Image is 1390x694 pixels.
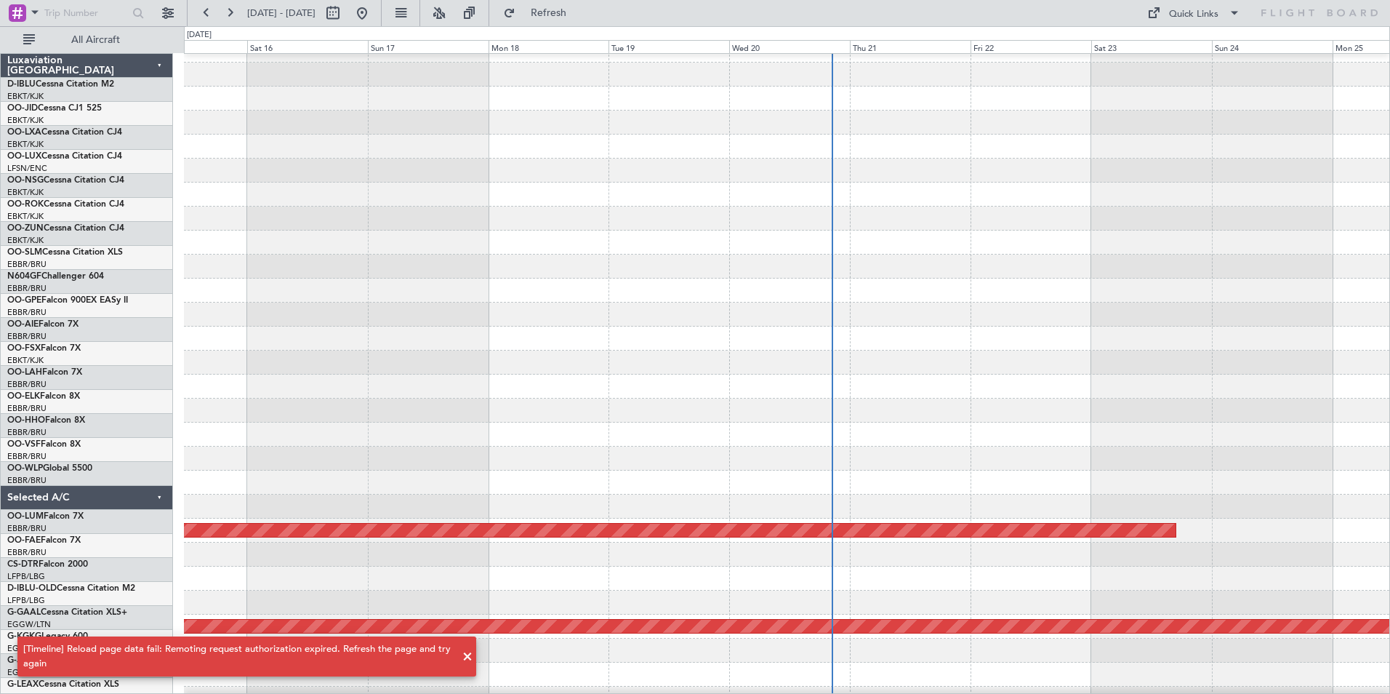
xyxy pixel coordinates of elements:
[7,416,85,425] a: OO-HHOFalcon 8X
[7,296,41,305] span: OO-GPE
[368,40,489,53] div: Sun 17
[7,128,41,137] span: OO-LXA
[7,152,122,161] a: OO-LUXCessna Citation CJ4
[7,248,42,257] span: OO-SLM
[489,40,609,53] div: Mon 18
[7,104,102,113] a: OO-JIDCessna CJ1 525
[7,379,47,390] a: EBBR/BRU
[7,608,41,617] span: G-GAAL
[7,200,44,209] span: OO-ROK
[7,320,39,329] span: OO-AIE
[44,2,128,24] input: Trip Number
[7,416,45,425] span: OO-HHO
[7,536,41,545] span: OO-FAE
[7,584,57,593] span: D-IBLU-OLD
[7,307,47,318] a: EBBR/BRU
[7,344,81,353] a: OO-FSXFalcon 7X
[7,440,41,449] span: OO-VSF
[7,128,122,137] a: OO-LXACessna Citation CJ4
[7,464,92,473] a: OO-WLPGlobal 5500
[7,560,39,569] span: CS-DTR
[23,642,454,671] div: [Timeline] Reload page data fail: Remoting request authorization expired. Refresh the page and tr...
[126,40,247,53] div: Fri 15
[7,595,45,606] a: LFPB/LBG
[7,259,47,270] a: EBBR/BRU
[7,248,123,257] a: OO-SLMCessna Citation XLS
[7,224,124,233] a: OO-ZUNCessna Citation CJ4
[7,272,104,281] a: N604GFChallenger 604
[7,176,44,185] span: OO-NSG
[7,272,41,281] span: N604GF
[729,40,850,53] div: Wed 20
[7,152,41,161] span: OO-LUX
[7,392,40,401] span: OO-ELK
[7,224,44,233] span: OO-ZUN
[7,368,42,377] span: OO-LAH
[7,440,81,449] a: OO-VSFFalcon 8X
[7,608,127,617] a: G-GAALCessna Citation XLS+
[38,35,153,45] span: All Aircraft
[247,7,316,20] span: [DATE] - [DATE]
[7,403,47,414] a: EBBR/BRU
[1140,1,1248,25] button: Quick Links
[7,512,44,521] span: OO-LUM
[7,344,41,353] span: OO-FSX
[16,28,158,52] button: All Aircraft
[7,235,44,246] a: EBKT/KJK
[7,547,47,558] a: EBBR/BRU
[7,536,81,545] a: OO-FAEFalcon 7X
[608,40,729,53] div: Tue 19
[7,296,128,305] a: OO-GPEFalcon 900EX EASy II
[7,464,43,473] span: OO-WLP
[7,80,36,89] span: D-IBLU
[1091,40,1212,53] div: Sat 23
[7,283,47,294] a: EBBR/BRU
[7,163,47,174] a: LFSN/ENC
[7,331,47,342] a: EBBR/BRU
[7,523,47,534] a: EBBR/BRU
[7,320,79,329] a: OO-AIEFalcon 7X
[7,584,135,593] a: D-IBLU-OLDCessna Citation M2
[7,427,47,438] a: EBBR/BRU
[971,40,1091,53] div: Fri 22
[247,40,368,53] div: Sat 16
[7,475,47,486] a: EBBR/BRU
[7,176,124,185] a: OO-NSGCessna Citation CJ4
[1212,40,1333,53] div: Sun 24
[7,512,84,521] a: OO-LUMFalcon 7X
[7,368,82,377] a: OO-LAHFalcon 7X
[7,115,44,126] a: EBKT/KJK
[850,40,971,53] div: Thu 21
[7,91,44,102] a: EBKT/KJK
[7,392,80,401] a: OO-ELKFalcon 8X
[7,187,44,198] a: EBKT/KJK
[518,8,579,18] span: Refresh
[7,211,44,222] a: EBKT/KJK
[7,571,45,582] a: LFPB/LBG
[187,29,212,41] div: [DATE]
[7,200,124,209] a: OO-ROKCessna Citation CJ4
[7,80,114,89] a: D-IBLUCessna Citation M2
[7,139,44,150] a: EBKT/KJK
[497,1,584,25] button: Refresh
[7,355,44,366] a: EBKT/KJK
[7,104,38,113] span: OO-JID
[1169,7,1218,22] div: Quick Links
[7,560,88,569] a: CS-DTRFalcon 2000
[7,451,47,462] a: EBBR/BRU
